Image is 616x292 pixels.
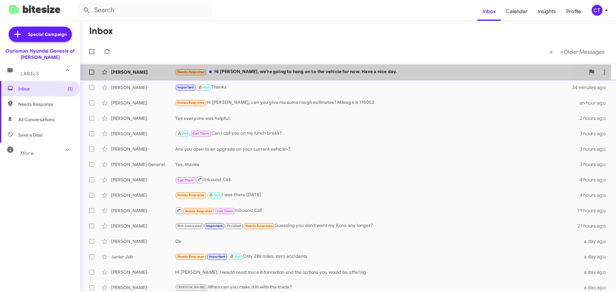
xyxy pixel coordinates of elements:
[175,130,580,137] div: Can I call you on my lunch break?
[209,193,220,197] span: 🔥 Hot
[78,3,212,18] input: Search
[177,254,205,259] span: Needs Response
[175,222,577,229] div: Guessing you don't want my Kona any longer?
[580,269,611,275] div: a day ago
[556,45,608,58] button: Next
[175,115,580,121] div: Yes everyone was helpful.
[217,209,233,213] span: Call Them
[175,84,572,91] div: Thanks
[579,100,611,106] div: an hour ago
[501,2,533,21] a: Calendar
[580,254,611,260] div: a day ago
[579,177,611,183] div: 4 hours ago
[177,101,205,105] span: Needs Response
[21,71,39,77] span: Labels
[111,284,175,291] div: [PERSON_NAME]
[175,176,579,184] div: Inbound Call
[177,285,206,289] span: [PERSON_NAME]
[28,31,67,38] span: Special Campaign
[18,116,55,123] span: All Conversations
[580,284,611,291] div: a day ago
[230,254,241,259] span: 🔥 Hot
[9,27,72,42] a: Special Campaign
[21,150,34,156] span: More
[206,224,223,228] span: Important
[549,48,553,56] span: «
[227,224,241,228] span: Finished
[198,85,209,89] span: 🔥 Hot
[577,207,611,214] div: 19 hours ago
[175,238,580,245] div: Ok
[175,68,585,76] div: Hi [PERSON_NAME], we’re going to hang on to the vehicle for now. Have a nice day.
[111,192,175,198] div: [PERSON_NAME]
[175,269,580,275] div: Hi [PERSON_NAME], I would need more information and the options you would be offering
[580,238,611,245] div: a day ago
[175,284,580,291] div: When can you make it in with the trade?
[592,5,603,16] div: CT
[175,99,579,106] div: Hi [PERSON_NAME], can you give me some rough estimates? Mileage is 115053
[18,86,73,92] span: Inbox
[111,207,175,214] div: [PERSON_NAME]
[477,2,501,21] a: Inbox
[111,130,175,137] div: [PERSON_NAME]
[111,238,175,245] div: [PERSON_NAME]
[111,84,175,91] div: [PERSON_NAME]
[177,85,194,89] span: Important
[580,130,611,137] div: 3 hours ago
[175,253,580,260] div: Only 28k miles, zero accidents
[111,223,175,229] div: [PERSON_NAME]
[193,131,209,136] span: Call Them
[177,131,188,136] span: 🔥 Hot
[580,115,611,121] div: 2 hours ago
[245,224,273,228] span: Needs Response
[111,177,175,183] div: [PERSON_NAME]
[111,254,175,260] div: Junior Job
[89,26,113,36] h1: Inbox
[533,2,561,21] a: Insights
[177,224,202,228] span: Not-Interested
[586,5,609,16] button: CT
[561,2,586,21] a: Profile
[111,146,175,152] div: [PERSON_NAME]
[18,101,73,107] span: Needs Response
[577,223,611,229] div: 21 hours ago
[209,254,226,259] span: Important
[564,48,604,55] span: Older Messages
[111,115,175,121] div: [PERSON_NAME]
[111,161,175,168] div: [PERSON_NAME] General
[175,161,580,168] div: Yes, thanks
[580,161,611,168] div: 3 hours ago
[560,48,564,56] span: »
[177,70,205,74] span: Needs Response
[580,146,611,152] div: 3 hours ago
[68,86,73,92] span: (1)
[111,269,175,275] div: [PERSON_NAME]
[177,178,194,182] span: Call Them
[111,69,175,75] div: [PERSON_NAME]
[175,191,579,199] div: I was there [DATE]
[18,132,42,138] span: Save a Deal
[546,45,608,58] nav: Page navigation example
[175,206,577,214] div: Inbound Call
[177,193,205,197] span: Needs Response
[579,192,611,198] div: 4 hours ago
[572,84,611,91] div: 34 minutes ago
[111,100,175,106] div: [PERSON_NAME]
[175,146,580,152] div: Are you open to an upgrade on your current vehicle>?
[185,209,212,213] span: Needs Response
[545,45,557,58] button: Previous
